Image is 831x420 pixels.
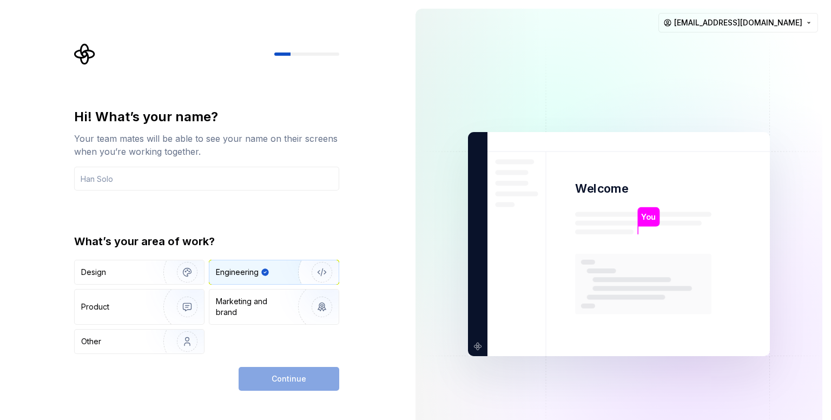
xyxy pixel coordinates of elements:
p: You [641,211,656,223]
p: Welcome [575,181,628,196]
div: Product [81,301,109,312]
span: [EMAIL_ADDRESS][DOMAIN_NAME] [674,17,802,28]
div: Design [81,267,106,278]
div: Hi! What’s your name? [74,108,339,126]
div: Your team mates will be able to see your name on their screens when you’re working together. [74,132,339,158]
div: Engineering [216,267,259,278]
svg: Supernova Logo [74,43,96,65]
div: Marketing and brand [216,296,289,318]
input: Han Solo [74,167,339,191]
div: What’s your area of work? [74,234,339,249]
div: Other [81,336,101,347]
button: [EMAIL_ADDRESS][DOMAIN_NAME] [658,13,818,32]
